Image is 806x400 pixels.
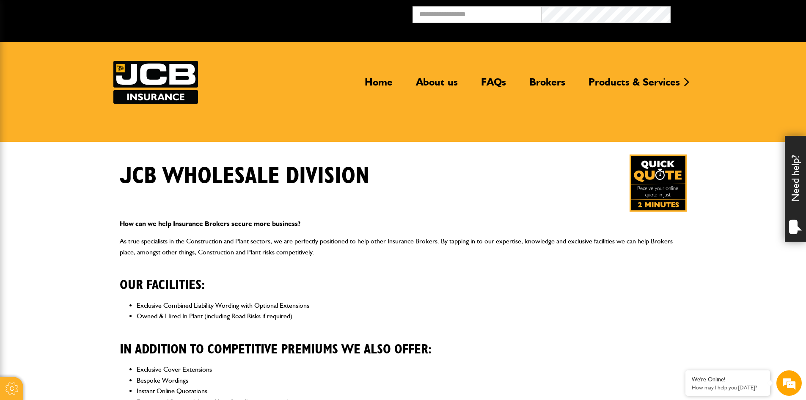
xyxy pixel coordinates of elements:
a: Products & Services [582,76,686,95]
li: Exclusive Combined Liability Wording with Optional Extensions [137,300,687,311]
img: Quick Quote [630,154,687,212]
li: Owned & Hired In Plant (including Road Risks if required) [137,311,687,322]
p: As true specialists in the Construction and Plant sectors, we are perfectly positioned to help ot... [120,236,687,257]
button: Broker Login [671,6,800,19]
div: We're Online! [692,376,764,383]
li: Exclusive Cover Extensions [137,364,687,375]
a: Get your insurance quote in just 2-minutes [630,154,687,212]
a: About us [410,76,464,95]
a: FAQs [475,76,512,95]
li: Instant Online Quotations [137,386,687,397]
a: JCB Insurance Services [113,61,198,104]
div: Need help? [785,136,806,242]
a: Brokers [523,76,572,95]
p: How can we help Insurance Brokers secure more business? [120,218,687,229]
a: Home [358,76,399,95]
h2: Our facilities: [120,264,687,293]
h2: In addition to competitive premiums we also offer: [120,328,687,357]
p: How may I help you today? [692,384,764,391]
img: JCB Insurance Services logo [113,61,198,104]
h1: JCB Wholesale Division [120,162,369,190]
li: Bespoke Wordings [137,375,687,386]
